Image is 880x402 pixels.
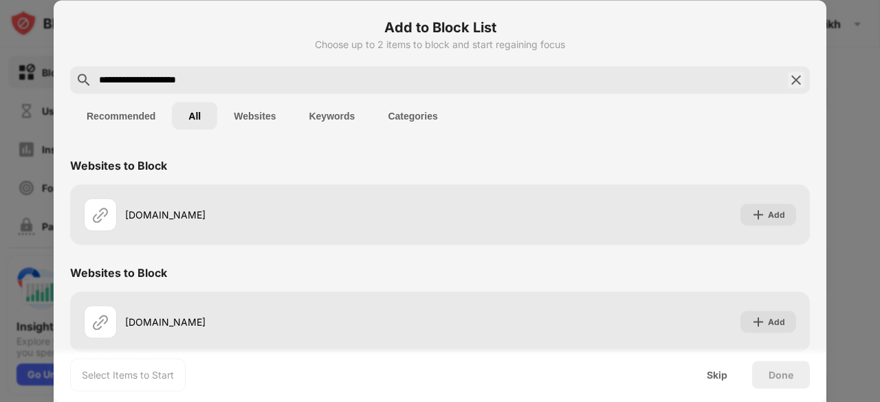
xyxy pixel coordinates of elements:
[172,102,217,129] button: All
[82,368,174,381] div: Select Items to Start
[768,208,785,221] div: Add
[125,208,440,222] div: [DOMAIN_NAME]
[70,38,810,49] div: Choose up to 2 items to block and start regaining focus
[788,71,804,88] img: search-close
[292,102,371,129] button: Keywords
[707,369,727,380] div: Skip
[217,102,292,129] button: Websites
[769,369,793,380] div: Done
[92,313,109,330] img: url.svg
[768,315,785,328] div: Add
[70,158,167,172] div: Websites to Block
[70,265,167,279] div: Websites to Block
[76,71,92,88] img: search.svg
[125,315,440,329] div: [DOMAIN_NAME]
[70,102,172,129] button: Recommended
[70,16,810,37] h6: Add to Block List
[371,102,454,129] button: Categories
[92,206,109,223] img: url.svg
